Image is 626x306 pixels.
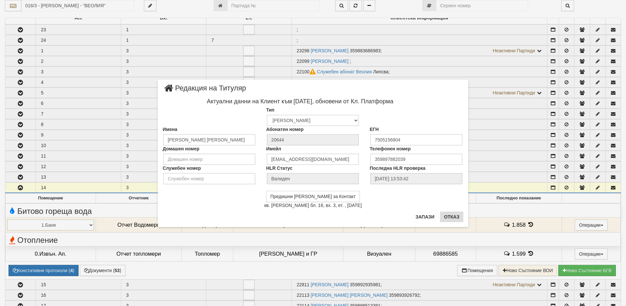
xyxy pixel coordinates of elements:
label: Служебен номер [163,165,201,171]
h4: Актуални данни на Клиент към [DATE], обновени от Кл. Платформа [163,98,437,105]
p: кв. [PERSON_NAME] бл. 16, вх. 3, ет. , [DATE] [163,202,463,209]
input: Имена [163,134,255,145]
label: Имена [163,126,177,133]
label: Последна HLR проверка [370,165,426,171]
input: ЕГН на mклиента [370,134,462,145]
button: Предишни [PERSON_NAME] за Контакт [266,191,360,202]
input: Служебен номер на клиента [163,173,255,184]
input: Абонатен номер [267,134,359,145]
input: Електронна поща на клиента, която се използва при Кампании [267,154,359,165]
button: Запази [411,212,438,222]
label: Телефонен номер [370,145,411,152]
input: Телефонен номер на клиента, който се използва при Кампании [370,154,462,165]
label: Тип [266,107,274,113]
label: Имейл [266,145,281,152]
label: Абонатен номер [266,126,304,133]
button: Отказ [440,212,463,222]
label: ЕГН [370,126,379,133]
input: Домашен номер на клиента [163,154,255,165]
label: Домашен номер [163,145,199,152]
label: HLR Статус [266,165,292,171]
span: Редакция на Титуляр [163,85,246,97]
